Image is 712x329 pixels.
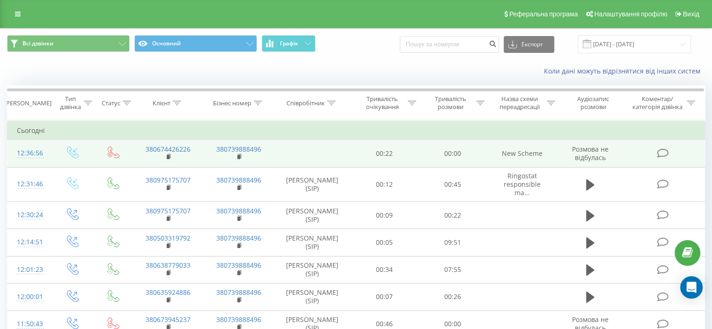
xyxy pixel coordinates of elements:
[216,175,261,184] a: 380739888496
[572,145,609,162] span: Розмова не відбулась
[351,256,418,283] td: 00:34
[213,99,251,107] div: Бізнес номер
[566,95,621,111] div: Аудіозапис розмови
[418,167,486,202] td: 00:45
[594,10,667,18] span: Налаштування профілю
[17,144,42,162] div: 12:36:56
[274,167,351,202] td: [PERSON_NAME] (SIP)
[351,229,418,256] td: 00:05
[400,36,499,53] input: Пошук за номером
[7,35,130,52] button: Всі дзвінки
[4,99,51,107] div: [PERSON_NAME]
[102,99,120,107] div: Статус
[274,229,351,256] td: [PERSON_NAME] (SIP)
[153,99,170,107] div: Клієнт
[17,288,42,306] div: 12:00:01
[7,121,705,140] td: Сьогодні
[216,288,261,297] a: 380739888496
[59,95,81,111] div: Тип дзвінка
[17,233,42,251] div: 12:14:51
[216,315,261,324] a: 380739888496
[17,206,42,224] div: 12:30:24
[146,206,191,215] a: 380975175707
[274,283,351,310] td: [PERSON_NAME] (SIP)
[146,234,191,242] a: 380503319792
[17,261,42,279] div: 12:01:23
[22,40,53,47] span: Всі дзвінки
[216,145,261,154] a: 380739888496
[683,10,699,18] span: Вихід
[418,202,486,229] td: 00:22
[427,95,474,111] div: Тривалість розмови
[286,99,325,107] div: Співробітник
[351,202,418,229] td: 00:09
[486,140,557,167] td: New Scheme
[509,10,578,18] span: Реферальна програма
[495,95,544,111] div: Назва схеми переадресації
[351,167,418,202] td: 00:12
[504,36,554,53] button: Експорт
[680,276,703,299] div: Open Intercom Messenger
[146,315,191,324] a: 380673945237
[216,261,261,270] a: 380739888496
[216,234,261,242] a: 380739888496
[418,283,486,310] td: 00:26
[146,145,191,154] a: 380674426226
[146,175,191,184] a: 380975175707
[630,95,684,111] div: Коментар/категорія дзвінка
[418,229,486,256] td: 09:51
[146,261,191,270] a: 380638779033
[216,206,261,215] a: 380739888496
[418,140,486,167] td: 00:00
[544,66,705,75] a: Коли дані можуть відрізнятися вiд інших систем
[280,40,298,47] span: Графік
[274,202,351,229] td: [PERSON_NAME] (SIP)
[504,171,541,197] span: Ringostat responsible ma...
[418,256,486,283] td: 07:55
[134,35,257,52] button: Основний
[262,35,316,52] button: Графік
[351,283,418,310] td: 00:07
[359,95,406,111] div: Тривалість очікування
[351,140,418,167] td: 00:22
[274,256,351,283] td: [PERSON_NAME] (SIP)
[17,175,42,193] div: 12:31:46
[146,288,191,297] a: 380635924886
